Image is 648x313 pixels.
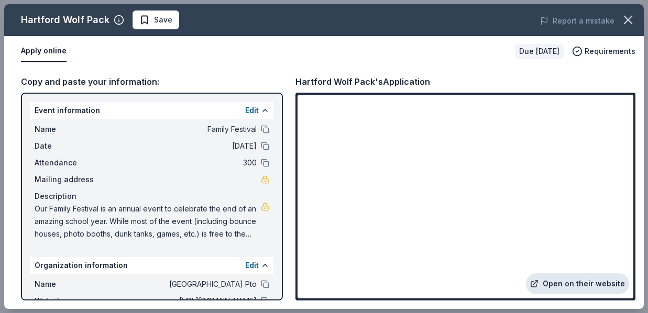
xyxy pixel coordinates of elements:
[105,295,257,307] span: [URL][DOMAIN_NAME]
[35,295,105,307] span: Website
[154,14,172,26] span: Save
[515,44,564,59] div: Due [DATE]
[105,140,257,152] span: [DATE]
[105,278,257,290] span: [GEOGRAPHIC_DATA] Pto
[105,156,257,169] span: 300
[30,257,273,274] div: Organization information
[35,203,261,240] span: Our Family Festival is an annual event to celebrate the end of an amazing school year. While most...
[21,12,109,28] div: Hartford Wolf Pack
[35,123,105,136] span: Name
[35,156,105,169] span: Attendance
[35,278,105,290] span: Name
[540,15,614,27] button: Report a mistake
[35,173,105,186] span: Mailing address
[35,190,269,203] div: Description
[526,273,629,294] a: Open on their website
[133,10,179,29] button: Save
[21,75,283,88] div: Copy and paste your information:
[572,45,635,58] button: Requirements
[21,40,67,62] button: Apply online
[245,104,259,117] button: Edit
[295,75,430,88] div: Hartford Wolf Pack's Application
[585,45,635,58] span: Requirements
[105,123,257,136] span: Family Festival
[30,102,273,119] div: Event information
[245,259,259,272] button: Edit
[35,140,105,152] span: Date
